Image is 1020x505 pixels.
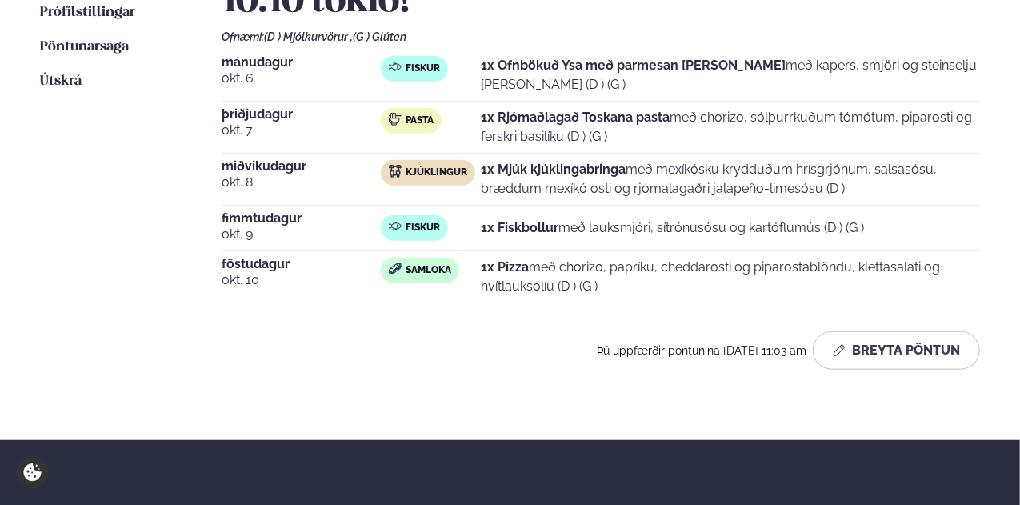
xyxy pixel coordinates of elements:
[481,258,979,296] p: með chorizo, papríku, cheddarosti og piparostablöndu, klettasalati og hvítlauksolíu (D ) (G )
[222,121,381,140] span: okt. 7
[481,110,670,125] strong: 1x Rjómaðlagað Toskana pasta
[389,61,402,74] img: fish.svg
[406,166,467,179] span: Kjúklingur
[222,271,381,290] span: okt. 10
[40,40,129,54] span: Pöntunarsaga
[481,58,786,73] strong: 1x Ofnbökuð Ýsa með parmesan [PERSON_NAME]
[406,114,434,127] span: Pasta
[16,456,49,489] a: Cookie settings
[222,160,381,173] span: miðvikudagur
[389,165,402,178] img: chicken.svg
[389,113,402,126] img: pasta.svg
[40,74,82,88] span: Útskrá
[481,218,864,238] p: með lauksmjöri, sítrónusósu og kartöflumús (D ) (G )
[406,264,451,277] span: Samloka
[40,3,135,22] a: Prófílstillingar
[481,259,529,275] strong: 1x Pizza
[222,108,381,121] span: þriðjudagur
[813,331,980,370] button: Breyta Pöntun
[597,344,806,357] span: Þú uppfærðir pöntunina [DATE] 11:03 am
[222,212,381,225] span: fimmtudagur
[222,69,381,88] span: okt. 6
[481,162,626,177] strong: 1x Mjúk kjúklingabringa
[222,173,381,192] span: okt. 8
[222,258,381,271] span: föstudagur
[481,108,979,146] p: með chorizo, sólþurrkuðum tómötum, piparosti og ferskri basilíku (D ) (G )
[406,62,440,75] span: Fiskur
[406,222,440,234] span: Fiskur
[40,72,82,91] a: Útskrá
[481,160,979,198] p: með mexíkósku krydduðum hrísgrjónum, salsasósu, bræddum mexíkó osti og rjómalagaðri jalapeño-lime...
[222,56,381,69] span: mánudagur
[264,30,353,43] span: (D ) Mjólkurvörur ,
[389,220,402,233] img: fish.svg
[389,263,402,275] img: sandwich-new-16px.svg
[481,56,979,94] p: með kapers, smjöri og steinselju [PERSON_NAME] (D ) (G )
[481,220,558,235] strong: 1x Fiskbollur
[353,30,406,43] span: (G ) Glúten
[222,30,980,43] div: Ofnæmi:
[40,6,135,19] span: Prófílstillingar
[222,225,381,244] span: okt. 9
[40,38,129,57] a: Pöntunarsaga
